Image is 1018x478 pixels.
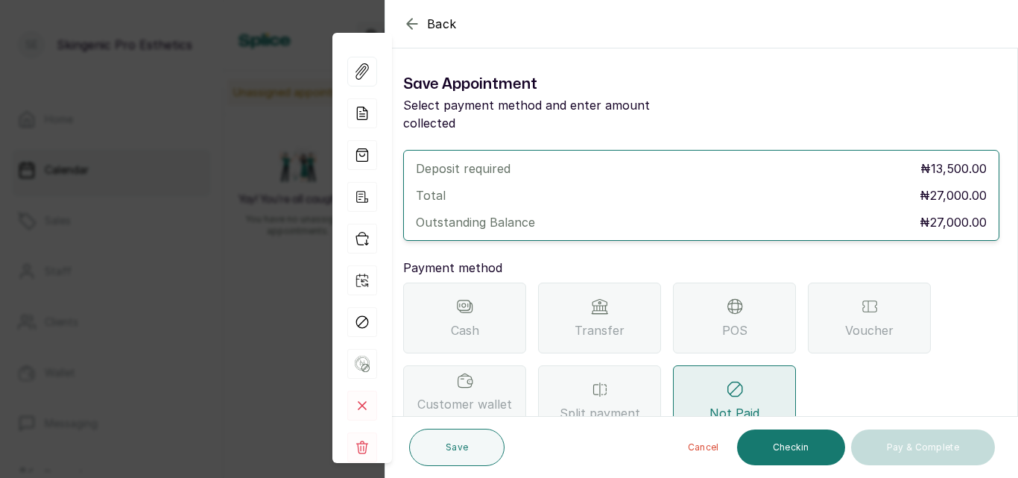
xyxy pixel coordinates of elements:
span: Not Paid [709,404,759,422]
p: Total [416,186,446,204]
button: Pay & Complete [851,430,995,465]
span: Split payment [560,404,640,422]
p: Select payment method and enter amount collected [403,96,701,132]
span: POS [722,321,747,339]
button: Back [403,15,457,33]
button: Save [409,429,505,466]
p: Deposit required [416,160,510,177]
span: Voucher [845,321,894,339]
span: ₦0.00 [447,413,483,431]
span: Back [427,15,457,33]
button: Checkin [737,430,845,465]
span: Cash [451,321,479,339]
p: Outstanding Balance [416,213,535,231]
p: Payment method [403,259,999,277]
p: ₦27,000.00 [920,186,987,204]
h1: Save Appointment [403,72,701,96]
p: ₦13,500.00 [920,160,987,177]
span: Customer wallet [417,395,512,431]
span: Transfer [575,321,625,339]
button: Cancel [676,430,731,465]
p: ₦27,000.00 [920,213,987,231]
